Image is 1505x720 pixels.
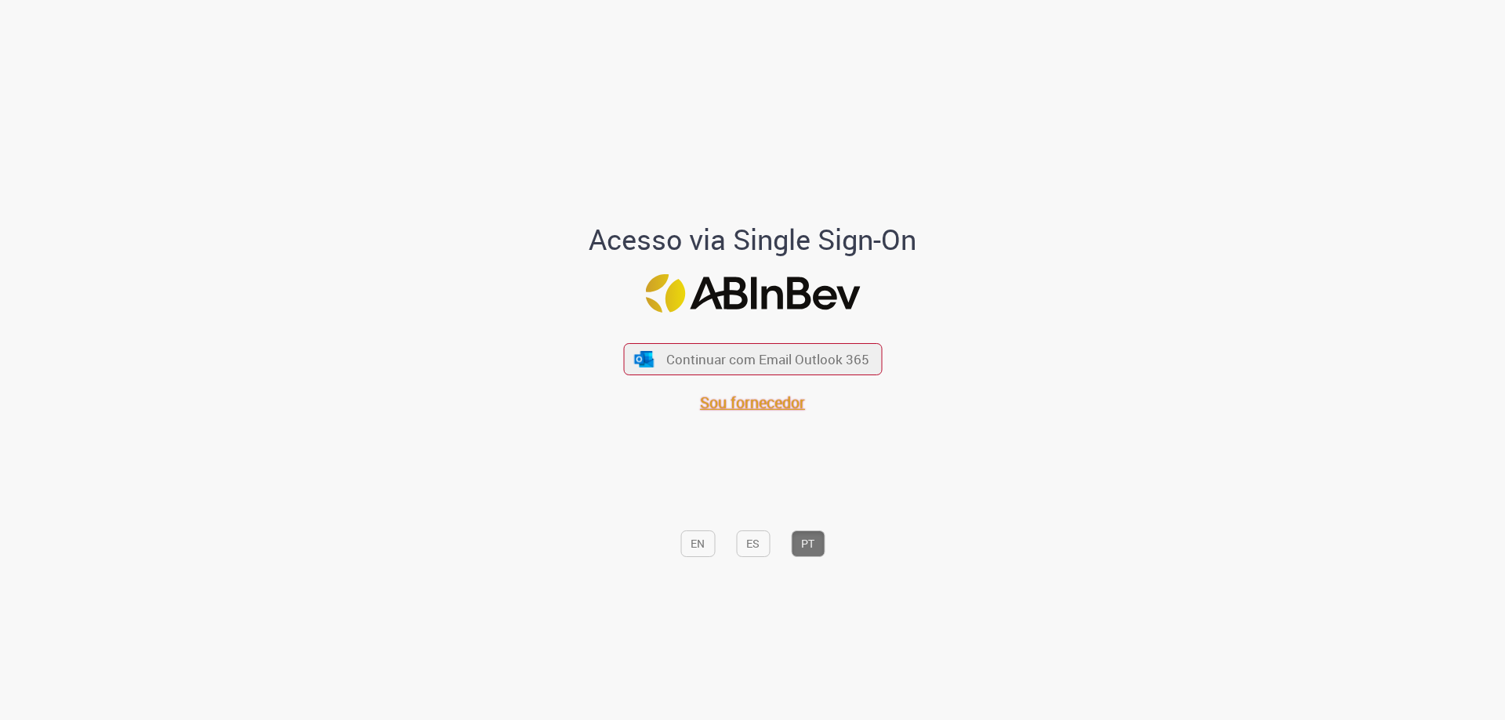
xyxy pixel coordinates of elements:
button: EN [680,530,715,557]
img: ícone Azure/Microsoft 360 [633,351,655,367]
button: PT [791,530,825,557]
h1: Acesso via Single Sign-On [535,224,970,255]
button: ícone Azure/Microsoft 360 Continuar com Email Outlook 365 [623,343,882,375]
a: Sou fornecedor [700,392,805,413]
span: Continuar com Email Outlook 365 [666,350,869,368]
img: Logo ABInBev [645,274,860,313]
button: ES [736,530,770,557]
